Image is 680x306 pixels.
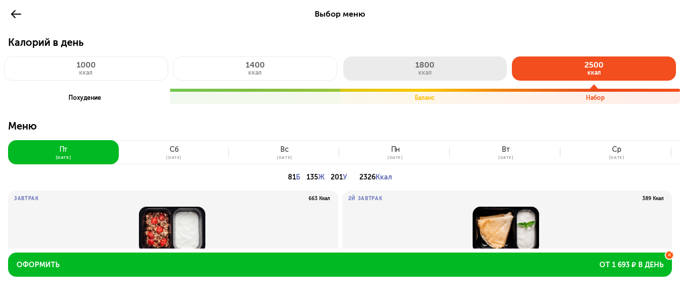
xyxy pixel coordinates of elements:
[561,140,672,164] button: ср[DATE]
[248,69,262,76] span: ккал
[309,196,330,202] p: 663 Ккал
[418,69,432,76] span: ккал
[415,60,434,70] span: 1800
[587,69,601,76] span: ккал
[119,140,230,164] button: сб[DATE]
[348,207,664,253] img: Блины с медовым муссом
[166,155,182,159] div: [DATE]
[8,120,672,140] p: Меню
[68,94,101,102] p: Похудение
[375,173,392,181] span: Ккал
[79,69,93,76] span: ккал
[642,196,664,202] p: 389 Ккал
[246,60,265,70] span: 1400
[307,170,325,185] p: 135
[343,56,507,81] button: 1800ккал
[4,56,168,81] button: 1000ккал
[277,155,292,159] div: [DATE]
[56,155,71,159] div: [DATE]
[331,170,347,185] p: 201
[359,170,392,185] p: 2326
[8,140,119,164] button: пт[DATE]
[8,253,672,277] button: Оформитьот 1 693 ₽ в день
[391,146,400,154] div: пн
[288,170,300,185] p: 81
[8,36,672,56] p: Калорий в день
[318,173,325,181] span: Ж
[343,173,347,181] span: У
[348,196,383,202] p: 2й завтрак
[586,94,605,102] p: Набор
[315,9,365,19] span: Выбор меню
[14,207,330,253] img: Йогуртовый крем с гранолой
[59,146,68,154] div: пт
[14,196,39,202] p: Завтрак
[230,140,340,164] button: вс[DATE]
[415,94,435,102] p: Баланс
[296,173,300,181] span: Б
[450,140,561,164] button: вт[DATE]
[388,155,403,159] div: [DATE]
[599,260,663,270] span: от 1 693 ₽ в день
[502,146,510,154] div: вт
[173,56,337,81] button: 1400ккал
[170,146,179,154] div: сб
[77,60,96,70] span: 1000
[280,146,289,154] div: вс
[340,140,450,164] button: пн[DATE]
[512,56,676,81] button: 2500ккал
[612,146,621,154] div: ср
[584,60,603,70] span: 2500
[609,155,625,159] div: [DATE]
[498,155,514,159] div: [DATE]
